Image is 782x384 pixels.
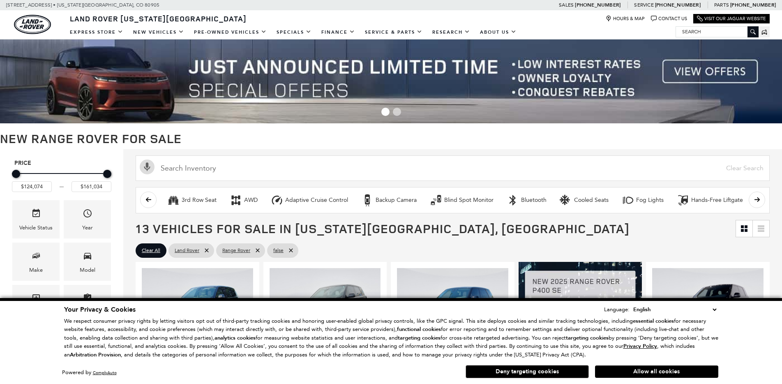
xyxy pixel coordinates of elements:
[189,25,272,39] a: Pre-Owned Vehicles
[82,223,93,232] div: Year
[672,192,747,209] button: Hands-Free LiftgateHands-Free Liftgate
[12,285,60,323] div: TrimTrim
[466,365,589,378] button: Deny targeting cookies
[222,245,250,256] span: Range Rover
[397,326,441,333] strong: functional cookies
[361,194,374,206] div: Backup Camera
[83,249,92,266] span: Model
[64,305,136,314] span: Your Privacy & Cookies
[360,25,427,39] a: Service & Parts
[12,243,60,281] div: MakeMake
[559,2,574,8] span: Sales
[140,160,155,174] svg: Click to toggle on voice search
[697,16,766,22] a: Visit Our Jaguar Website
[397,268,508,352] img: 2025 LAND ROVER Range Rover SE
[606,16,645,22] a: Hours & Map
[12,167,111,192] div: Price
[655,2,701,8] a: [PHONE_NUMBER]
[70,351,121,359] strong: Arbitration Provision
[566,334,609,342] strong: targeting cookies
[182,197,217,204] div: 3rd Row Seat
[136,220,630,237] span: 13 Vehicles for Sale in [US_STATE][GEOGRAPHIC_DATA], [GEOGRAPHIC_DATA]
[175,245,199,256] span: Land Rover
[376,197,417,204] div: Backup Camera
[64,317,718,359] p: We respect consumer privacy rights by letting visitors opt out of third-party tracking cookies an...
[142,245,160,256] span: Clear All
[555,192,613,209] button: Cooled SeatsCooled Seats
[521,197,547,204] div: Bluetooth
[623,343,657,349] a: Privacy Policy
[83,206,92,223] span: Year
[31,249,41,266] span: Make
[623,342,657,350] u: Privacy Policy
[270,268,381,352] img: 2025 LAND ROVER Range Rover SE
[14,15,51,34] a: land-rover
[507,194,519,206] div: Bluetooth
[617,192,668,209] button: Fog LightsFog Lights
[136,155,770,181] input: Search Inventory
[19,223,53,232] div: Vehicle Status
[631,305,718,314] select: Language Select
[316,25,360,39] a: Finance
[29,266,43,275] div: Make
[272,25,316,39] a: Specials
[64,243,111,281] div: ModelModel
[65,14,251,23] a: Land Rover [US_STATE][GEOGRAPHIC_DATA]
[31,206,41,223] span: Vehicle
[128,25,189,39] a: New Vehicles
[427,25,475,39] a: Research
[167,194,180,206] div: 3rd Row Seat
[430,194,442,206] div: Blind Spot Monitor
[285,197,348,204] div: Adaptive Cruise Control
[444,197,494,204] div: Blind Spot Monitor
[14,15,51,34] img: Land Rover
[12,181,52,192] input: Minimum
[730,2,776,8] a: [PHONE_NUMBER]
[142,268,253,352] img: 2025 LAND ROVER Range Rover SE
[502,192,551,209] button: BluetoothBluetooth
[677,194,689,206] div: Hands-Free Liftgate
[266,192,353,209] button: Adaptive Cruise ControlAdaptive Cruise Control
[622,194,634,206] div: Fog Lights
[633,317,674,325] strong: essential cookies
[273,245,284,256] span: false
[595,365,718,378] button: Allow all cookies
[70,14,247,23] span: Land Rover [US_STATE][GEOGRAPHIC_DATA]
[230,194,242,206] div: AWD
[676,27,758,37] input: Search
[381,108,390,116] span: Go to slide 1
[14,160,109,167] h5: Price
[225,192,262,209] button: AWDAWD
[140,192,157,208] button: scroll left
[72,181,111,192] input: Maximum
[244,197,258,204] div: AWD
[475,25,521,39] a: About Us
[65,25,521,39] nav: Main Navigation
[215,334,256,342] strong: analytics cookies
[80,266,95,275] div: Model
[652,268,764,352] img: 2025 LAND ROVER Range Rover SE
[398,334,441,342] strong: targeting cookies
[93,370,117,375] a: ComplyAuto
[6,2,159,8] a: [STREET_ADDRESS] • [US_STATE][GEOGRAPHIC_DATA], CO 80905
[636,197,664,204] div: Fog Lights
[12,170,20,178] div: Minimum Price
[604,307,630,312] div: Language:
[31,291,41,308] span: Trim
[634,2,653,8] span: Service
[691,197,743,204] div: Hands-Free Liftgate
[271,194,283,206] div: Adaptive Cruise Control
[714,2,729,8] span: Parts
[62,370,117,375] div: Powered by
[357,192,421,209] button: Backup CameraBackup Camera
[651,16,687,22] a: Contact Us
[83,291,92,308] span: Features
[574,197,609,204] div: Cooled Seats
[393,108,401,116] span: Go to slide 2
[425,192,498,209] button: Blind Spot MonitorBlind Spot Monitor
[749,192,765,208] button: scroll right
[103,170,111,178] div: Maximum Price
[560,194,572,206] div: Cooled Seats
[575,2,621,8] a: [PHONE_NUMBER]
[163,192,221,209] button: 3rd Row Seat3rd Row Seat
